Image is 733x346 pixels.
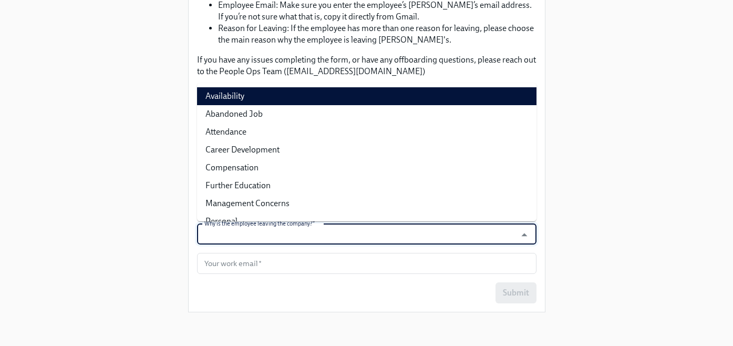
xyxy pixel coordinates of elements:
li: Abandoned Job [197,105,536,123]
li: Availability [197,87,536,105]
li: Personal [197,212,536,230]
button: Close [516,227,532,243]
p: If you have any issues completing the form, or have any offboarding questions, please reach out t... [197,54,536,77]
li: Career Development [197,141,536,159]
li: Management Concerns [197,195,536,212]
li: Compensation [197,159,536,177]
li: Reason for Leaving: If the employee has more than one reason for leaving, please choose the main ... [218,23,536,46]
li: Further Education [197,177,536,195]
li: Attendance [197,123,536,141]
